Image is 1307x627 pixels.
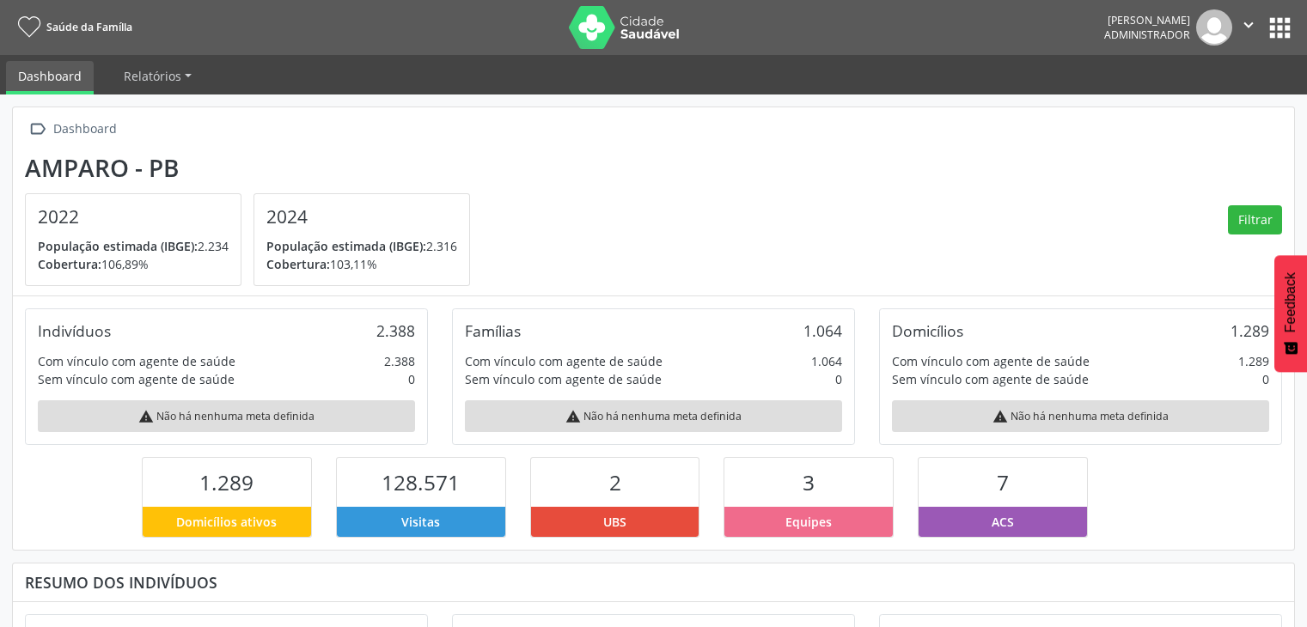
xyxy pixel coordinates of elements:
[138,409,154,424] i: warning
[266,255,457,273] p: 103,11%
[384,352,415,370] div: 2.388
[565,409,581,424] i: warning
[465,352,663,370] div: Com vínculo com agente de saúde
[12,13,132,41] a: Saúde da Família
[382,468,460,496] span: 128.571
[25,573,1282,592] div: Resumo dos indivíduos
[609,468,621,496] span: 2
[1274,255,1307,372] button: Feedback - Mostrar pesquisa
[46,20,132,34] span: Saúde da Família
[1238,352,1269,370] div: 1.289
[25,154,482,182] div: Amparo - PB
[25,117,50,142] i: 
[38,321,111,340] div: Indivíduos
[199,468,253,496] span: 1.289
[266,238,426,254] span: População estimada (IBGE):
[997,468,1009,496] span: 7
[811,352,842,370] div: 1.064
[38,400,415,432] div: Não há nenhuma meta definida
[603,513,626,531] span: UBS
[176,513,277,531] span: Domicílios ativos
[465,370,662,388] div: Sem vínculo com agente de saúde
[465,400,842,432] div: Não há nenhuma meta definida
[1262,370,1269,388] div: 0
[1196,9,1232,46] img: img
[892,352,1090,370] div: Com vínculo com agente de saúde
[1232,9,1265,46] button: 
[1231,321,1269,340] div: 1.289
[803,321,842,340] div: 1.064
[266,237,457,255] p: 2.316
[38,370,235,388] div: Sem vínculo com agente de saúde
[1239,15,1258,34] i: 
[401,513,440,531] span: Visitas
[38,238,198,254] span: População estimada (IBGE):
[38,256,101,272] span: Cobertura:
[892,400,1269,432] div: Não há nenhuma meta definida
[465,321,521,340] div: Famílias
[38,255,229,273] p: 106,89%
[1228,205,1282,234] button: Filtrar
[803,468,815,496] span: 3
[1104,13,1190,27] div: [PERSON_NAME]
[992,409,1008,424] i: warning
[376,321,415,340] div: 2.388
[408,370,415,388] div: 0
[1265,13,1295,43] button: apps
[50,117,119,142] div: Dashboard
[892,321,963,340] div: Domicílios
[25,117,119,142] a:  Dashboard
[835,370,842,388] div: 0
[266,256,330,272] span: Cobertura:
[112,61,204,91] a: Relatórios
[6,61,94,94] a: Dashboard
[38,352,235,370] div: Com vínculo com agente de saúde
[1104,27,1190,42] span: Administrador
[124,68,181,84] span: Relatórios
[785,513,832,531] span: Equipes
[1283,272,1298,332] span: Feedback
[992,513,1014,531] span: ACS
[892,370,1089,388] div: Sem vínculo com agente de saúde
[38,206,229,228] h4: 2022
[266,206,457,228] h4: 2024
[38,237,229,255] p: 2.234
